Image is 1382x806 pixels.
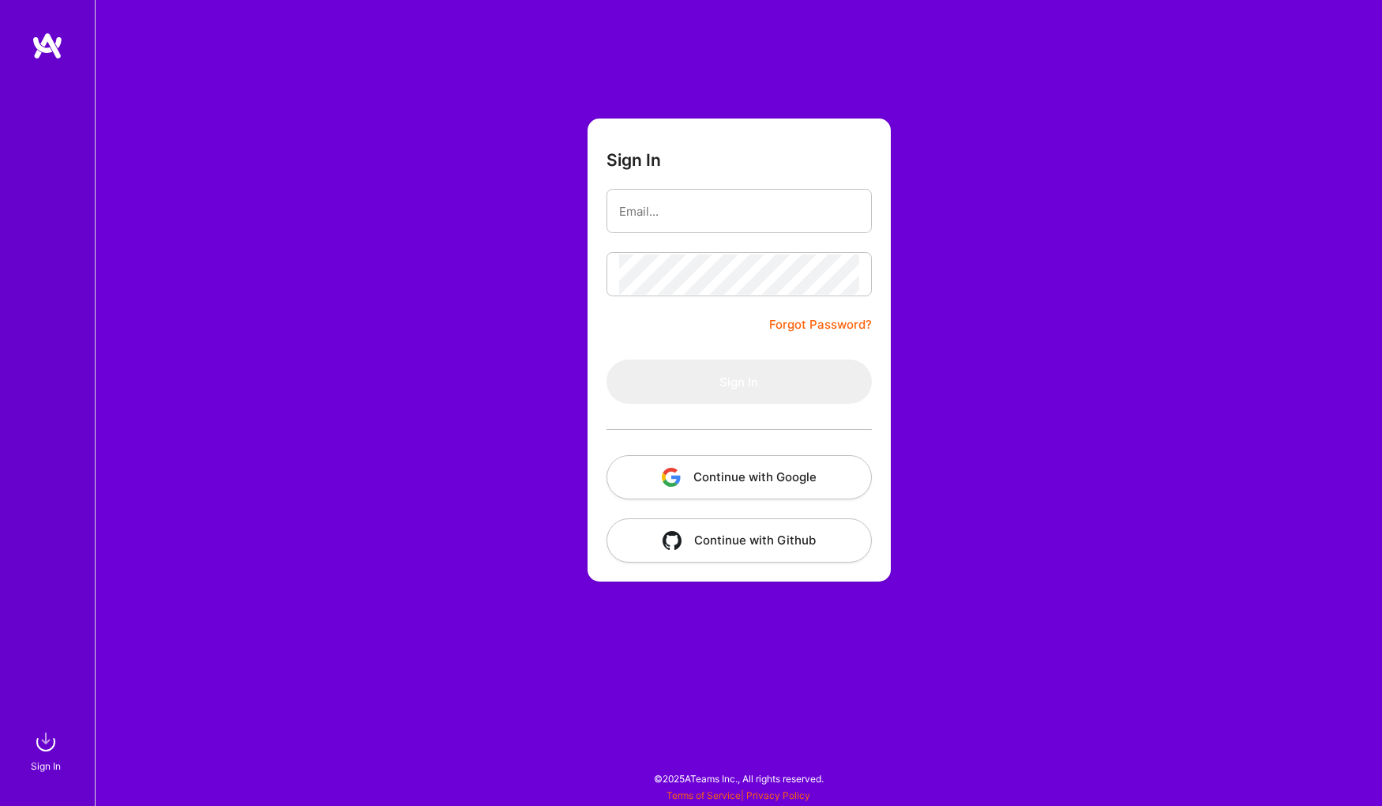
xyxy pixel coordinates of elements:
[619,191,859,232] input: Email...
[746,789,810,801] a: Privacy Policy
[663,531,682,550] img: icon
[667,789,810,801] span: |
[662,468,681,487] img: icon
[607,360,872,404] button: Sign In
[95,759,1382,798] div: © 2025 ATeams Inc., All rights reserved.
[607,518,872,563] button: Continue with Github
[769,315,872,334] a: Forgot Password?
[30,726,62,758] img: sign in
[607,150,661,170] h3: Sign In
[31,758,61,774] div: Sign In
[32,32,63,60] img: logo
[667,789,741,801] a: Terms of Service
[33,726,62,774] a: sign inSign In
[607,455,872,499] button: Continue with Google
